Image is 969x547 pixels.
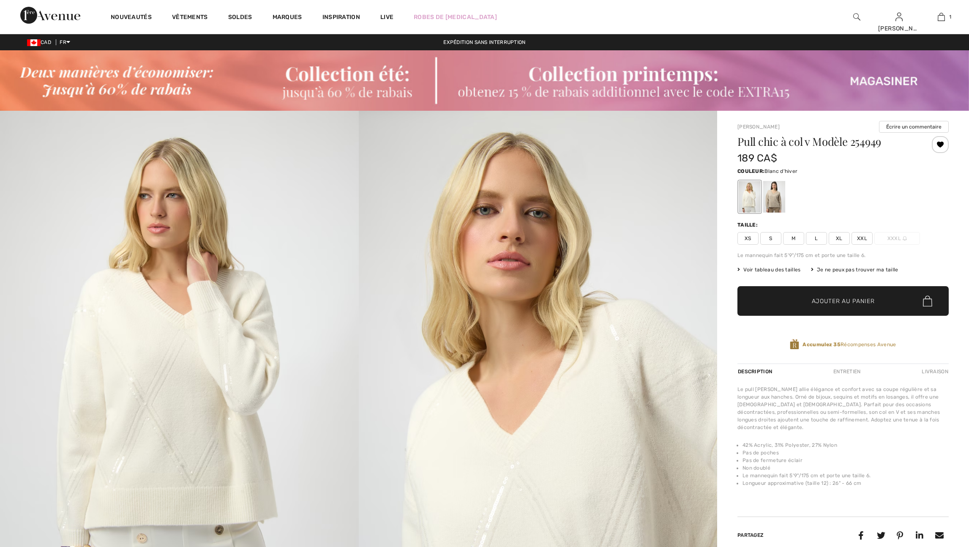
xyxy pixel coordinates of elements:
div: Blanc d'hiver [739,181,761,213]
li: Le mannequin fait 5'9"/175 cm et porte une taille 6. [742,472,949,479]
li: Pas de poches [742,449,949,457]
div: Je ne peux pas trouver ma taille [811,266,898,273]
a: Vêtements [172,14,208,22]
span: XXL [852,232,873,245]
span: Couleur: [737,168,764,174]
div: Livraison [920,364,949,379]
img: Mon panier [938,12,945,22]
li: 42% Acrylic, 31% Polyester, 27% Nylon [742,441,949,449]
span: XS [737,232,759,245]
div: Le pull [PERSON_NAME] allie élégance et confort avec sa coupe régulière et sa longueur aux hanche... [737,386,949,431]
li: Longueur approximative (taille 12) : 26" - 66 cm [742,479,949,487]
div: Le mannequin fait 5'9"/175 cm et porte une taille 6. [737,252,949,259]
span: XL [829,232,850,245]
span: S [760,232,781,245]
a: Soldes [228,14,252,22]
span: 189 CA$ [737,152,777,164]
a: Live [380,13,393,22]
button: Ajouter au panier [737,286,949,316]
span: CAD [27,39,55,45]
img: Récompenses Avenue [790,339,799,350]
span: L [806,232,827,245]
button: Écrire un commentaire [879,121,949,133]
span: Récompenses Avenue [802,341,896,348]
h1: Pull chic à col v Modèle 254949 [737,136,914,147]
span: Partagez [737,532,764,538]
div: Taille: [737,221,759,229]
img: Bag.svg [923,296,932,307]
span: 1 [949,13,951,21]
div: Entretien [826,364,868,379]
span: Inspiration [322,14,360,22]
strong: Accumulez 35 [802,342,841,347]
div: [PERSON_NAME] [878,24,920,33]
li: Pas de fermeture éclair [742,457,949,464]
span: XXXL [874,232,920,245]
div: Description [737,364,774,379]
span: M [783,232,804,245]
a: [PERSON_NAME] [737,124,780,130]
a: Se connecter [895,13,903,21]
a: Marques [273,14,302,22]
span: FR [60,39,70,45]
img: Mes infos [895,12,903,22]
a: Nouveautés [111,14,152,22]
li: Non doublé [742,464,949,472]
div: Oyster [763,181,785,213]
a: Robes de [MEDICAL_DATA] [414,13,497,22]
img: Canadian Dollar [27,39,41,46]
img: ring-m.svg [903,236,907,241]
span: Ajouter au panier [812,297,875,306]
img: 1ère Avenue [20,7,80,24]
img: recherche [853,12,860,22]
a: 1 [920,12,962,22]
span: Blanc d'hiver [764,168,797,174]
span: Voir tableau des tailles [737,266,801,273]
